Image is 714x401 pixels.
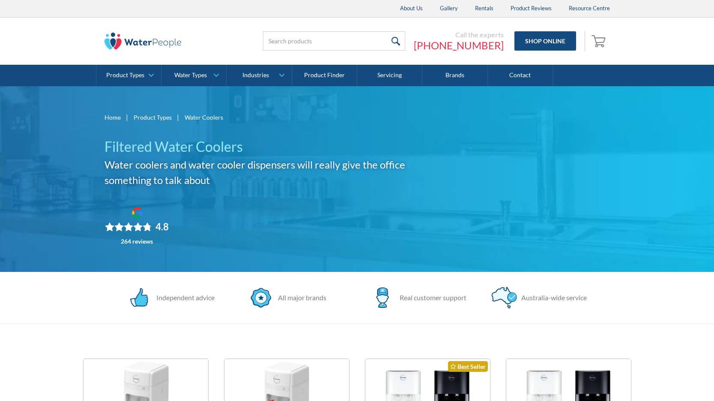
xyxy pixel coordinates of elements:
a: Brands [422,65,487,86]
input: Search products [263,31,405,51]
a: Contact [488,65,553,86]
h2: Water coolers and water cooler dispensers will really give the office something to talk about [105,157,433,188]
div: Call the experts [414,30,504,39]
div: Australia-wide service [517,292,587,303]
div: 264 reviews [121,238,153,245]
div: Industries [242,72,269,79]
a: [PHONE_NUMBER] [414,39,504,52]
div: | [125,112,129,122]
a: Water Types [161,65,226,86]
a: Industries [227,65,291,86]
div: Independent advice [152,292,215,303]
div: Real customer support [395,292,466,303]
a: Home [105,113,121,122]
div: 4.8 [155,221,169,233]
div: All major brands [274,292,326,303]
img: The Water People [105,33,182,50]
a: Product Finder [292,65,357,86]
div: Water Types [174,72,207,79]
a: Product Types [96,65,161,86]
h1: Filtered Water Coolers [105,136,433,157]
a: Product Types [134,113,172,122]
div: | [176,112,180,122]
div: Best Seller [448,361,488,372]
div: Rating: 4.8 out of 5 [105,221,169,233]
img: shopping cart [592,34,608,48]
a: Shop Online [514,31,576,51]
a: Open empty cart [589,31,610,51]
div: Product Types [106,72,144,79]
div: Water Coolers [185,113,223,122]
a: Servicing [357,65,422,86]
